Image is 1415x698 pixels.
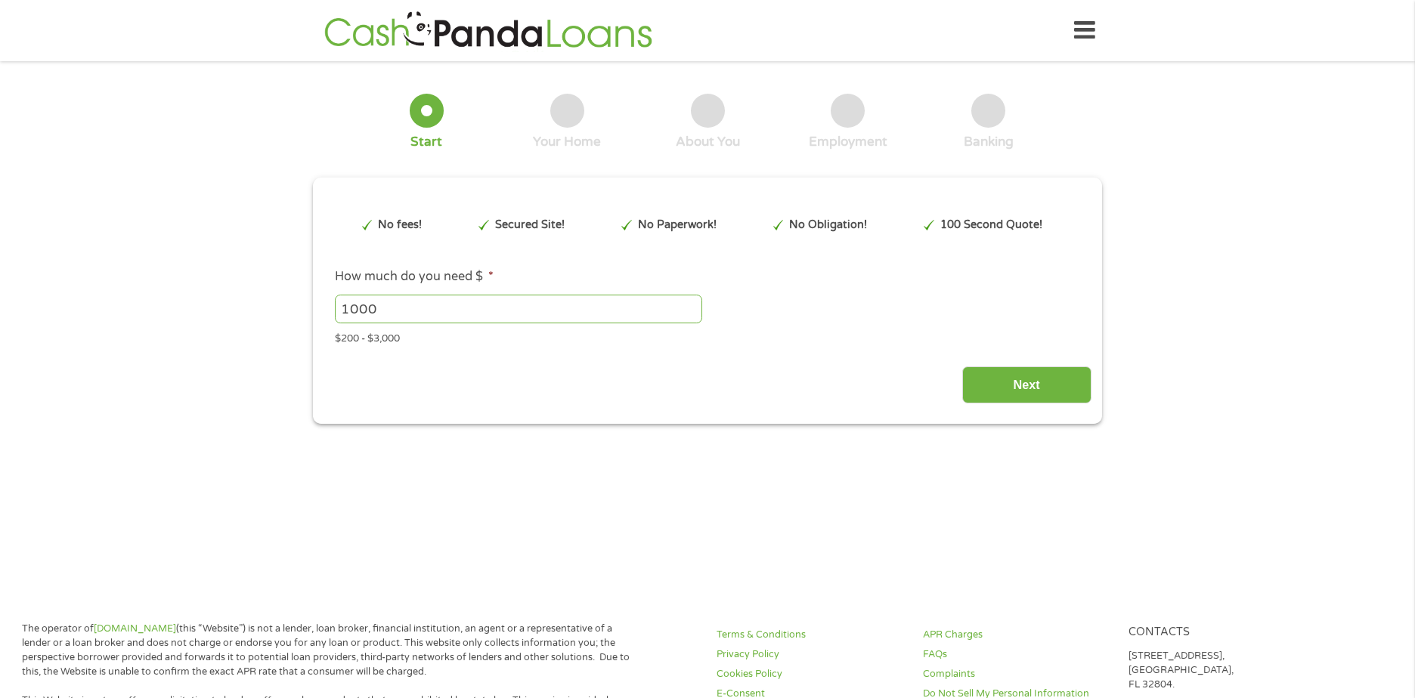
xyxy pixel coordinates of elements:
[495,217,565,233] p: Secured Site!
[410,134,442,150] div: Start
[320,9,657,52] img: GetLoanNow Logo
[676,134,740,150] div: About You
[940,217,1042,233] p: 100 Second Quote!
[94,622,176,635] a: [DOMAIN_NAME]
[22,622,639,679] p: The operator of (this “Website”) is not a lender, loan broker, financial institution, an agent or...
[789,217,867,233] p: No Obligation!
[1129,649,1316,692] p: [STREET_ADDRESS], [GEOGRAPHIC_DATA], FL 32804.
[717,628,904,642] a: Terms & Conditions
[335,326,1080,347] div: $200 - $3,000
[717,667,904,681] a: Cookies Policy
[809,134,887,150] div: Employment
[1129,625,1316,640] h4: Contacts
[533,134,601,150] div: Your Home
[923,628,1110,642] a: APR Charges
[638,217,717,233] p: No Paperwork!
[962,366,1091,403] input: Next
[378,217,422,233] p: No fees!
[717,647,904,662] a: Privacy Policy
[923,667,1110,681] a: Complaints
[964,134,1014,150] div: Banking
[335,269,494,285] label: How much do you need $
[923,647,1110,662] a: FAQs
